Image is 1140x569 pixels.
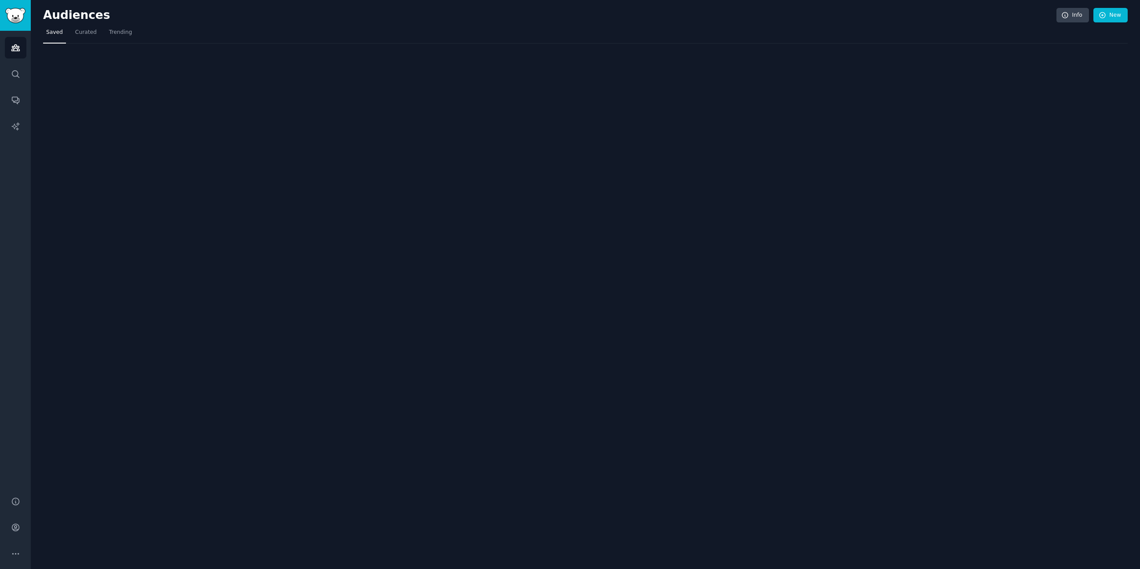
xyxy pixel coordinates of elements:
span: Trending [109,29,132,36]
a: Curated [72,26,100,44]
span: Saved [46,29,63,36]
img: GummySearch logo [5,8,26,23]
span: Curated [75,29,97,36]
a: Info [1056,8,1089,23]
a: New [1093,8,1128,23]
a: Saved [43,26,66,44]
a: Trending [106,26,135,44]
h2: Audiences [43,8,1056,22]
